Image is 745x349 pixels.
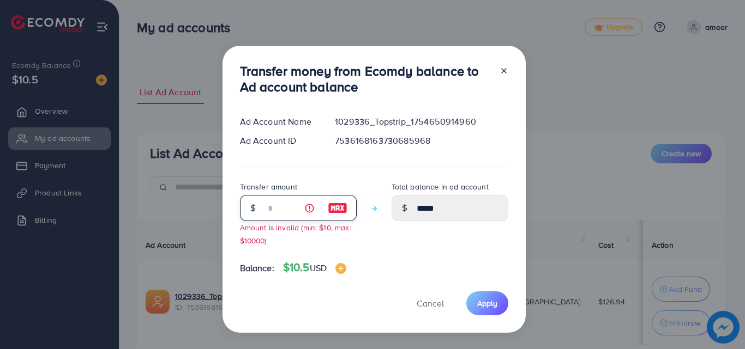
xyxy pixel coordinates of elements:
[326,134,516,147] div: 7536168163730685968
[240,181,297,192] label: Transfer amount
[403,291,458,315] button: Cancel
[335,263,346,274] img: image
[328,201,347,215] img: image
[240,222,351,245] small: Amount is invalid (min: $10, max: $10000)
[477,298,497,309] span: Apply
[240,262,274,274] span: Balance:
[326,115,516,128] div: 1029336_Topstrip_1754650914960
[417,297,444,309] span: Cancel
[231,115,327,128] div: Ad Account Name
[310,262,327,274] span: USD
[466,291,508,315] button: Apply
[240,63,491,95] h3: Transfer money from Ecomdy balance to Ad account balance
[231,134,327,147] div: Ad Account ID
[283,261,346,274] h4: $10.5
[392,181,489,192] label: Total balance in ad account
